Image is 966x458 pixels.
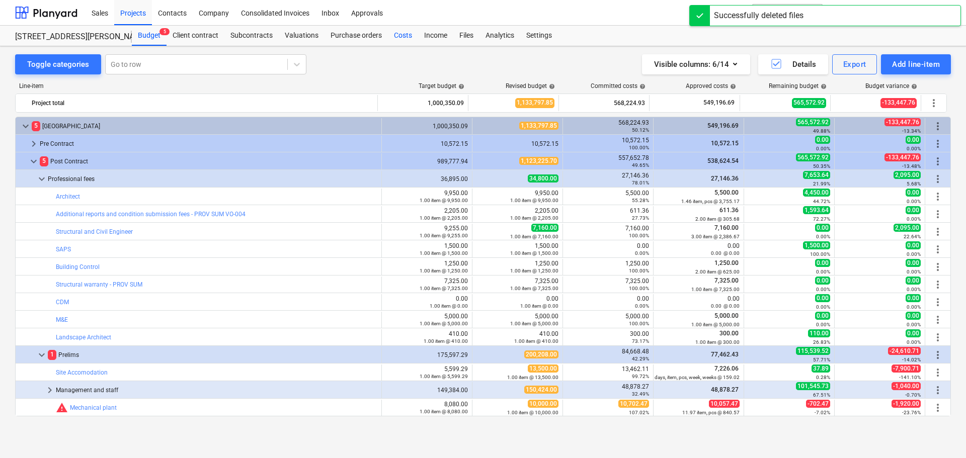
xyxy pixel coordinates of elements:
span: keyboard_arrow_right [44,384,56,396]
span: help [819,83,827,89]
div: Export [843,58,866,71]
a: Costs [388,26,418,46]
small: 1.00 item @ 1,250.00 [510,268,558,273]
div: Add line-item [892,58,940,71]
span: -133,447.76 [884,118,921,126]
span: 0.00 [906,329,921,337]
span: -702.47 [806,400,830,408]
a: Income [418,26,453,46]
span: -7,900.71 [892,364,921,373]
small: 55.28% [632,198,649,203]
span: 200,208.00 [524,350,558,358]
a: Client contract [167,26,224,46]
div: Prelims [48,347,377,363]
div: 7,325.00 [567,278,649,292]
small: 49.65% [632,162,649,168]
span: 565,572.92 [792,98,826,108]
span: 48,878.27 [710,386,740,393]
small: 0.00% [907,251,921,257]
span: 0.00 [815,259,830,267]
small: 0.00% [907,304,921,310]
span: 27,146.36 [710,175,740,182]
a: Mechanical plant [70,404,117,411]
a: Settings [520,26,558,46]
small: 0.00% [907,339,921,345]
span: 0.00 [815,277,830,285]
small: 0.00% [907,269,921,274]
small: 1.00 item @ 7,325.00 [510,286,558,291]
small: 5.68% [907,181,921,187]
small: 57.71% [813,357,830,362]
small: 107.02% [629,410,649,415]
small: 1.00 item @ 5,000.00 [510,321,558,326]
small: 1.00 item @ 1,500.00 [510,250,558,256]
span: 0.00 [906,294,921,302]
small: 1.46 item, pcs @ 3,755.17 [681,199,740,204]
a: Analytics [479,26,520,46]
span: 0.00 [815,136,830,144]
div: 611.36 [567,207,649,221]
a: Landscape Architect [56,334,111,341]
span: 115,539.52 [796,347,830,355]
span: 1,500.00 [803,241,830,249]
a: Building Control [56,263,100,270]
div: [STREET_ADDRESS][PERSON_NAME] [15,32,120,42]
span: 1,133,797.85 [519,122,558,130]
span: 611.36 [718,207,740,214]
small: 0.00 @ 0.00 [711,303,740,309]
small: 1.00 item @ 5,000.00 [691,322,740,327]
div: Visible columns : 6/14 [654,58,738,71]
div: 5,000.00 [386,313,468,327]
small: 2.00 item @ 625.00 [695,269,740,274]
small: 49.88% [813,128,830,134]
small: 32.49% [632,391,649,397]
small: 0.00% [816,287,830,292]
small: 78.01% [632,180,649,186]
span: 1,123,225.70 [519,157,558,165]
small: -7.02% [815,410,830,415]
span: More actions [932,120,944,132]
small: 1.00 item @ 410.00 [424,338,468,344]
a: Structural and Civil Engineer [56,228,133,235]
span: 7,325.00 [713,277,740,284]
a: Subcontracts [224,26,279,46]
span: More actions [932,384,944,396]
span: More actions [932,349,944,361]
small: 1.00 item @ 7,325.00 [420,286,468,291]
span: 0.00 [815,224,830,232]
div: 2,205.00 [386,207,468,221]
small: 100.00% [629,286,649,291]
span: 10,000.00 [528,400,558,408]
span: 0.00 [815,312,830,320]
small: 27.73% [632,215,649,221]
small: 67.51% [813,392,830,398]
div: Revised budget [506,82,555,89]
div: 8,080.00 [386,401,468,415]
div: Committed costs [591,82,646,89]
div: 1,000,350.09 [382,95,464,111]
span: 7,653.64 [803,171,830,179]
span: 565,572.92 [796,118,830,126]
div: 1,250.00 [386,260,468,274]
span: -1,040.00 [892,382,921,390]
small: 2.00 item @ 305.68 [695,216,740,222]
span: keyboard_arrow_down [28,155,40,167]
a: SAPS [56,246,71,253]
span: 10,572.15 [710,140,740,147]
small: 0.00% [907,287,921,292]
div: 7,325.00 [386,278,468,292]
span: More actions [932,226,944,238]
div: 1,250.00 [476,260,558,274]
span: 13,500.00 [528,364,558,373]
div: 5,000.00 [567,313,649,327]
span: More actions [932,155,944,167]
small: 44.72% [813,199,830,204]
small: 45.44 days, item, pcs, week, weeks @ 159.02 [640,375,740,380]
small: 1.00 item @ 7,325.00 [691,287,740,292]
span: More actions [932,296,944,308]
small: -13.48% [902,163,921,169]
span: More actions [932,138,944,150]
div: 568,224.93 [563,95,645,111]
